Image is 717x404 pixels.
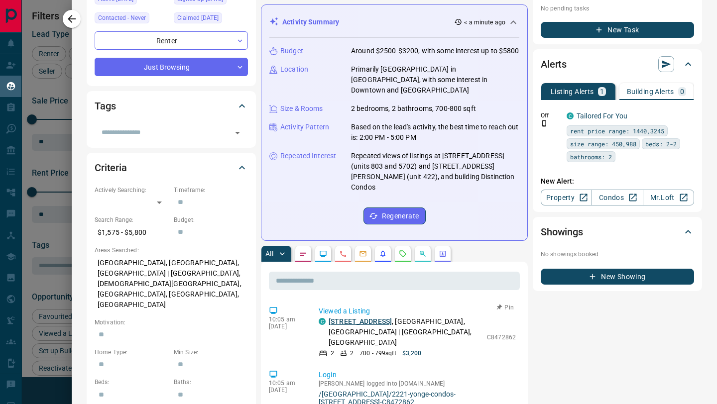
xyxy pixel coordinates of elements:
[95,58,248,76] div: Just Browsing
[319,380,516,387] p: [PERSON_NAME] logged into [DOMAIN_NAME]
[541,1,694,16] p: No pending tasks
[339,250,347,258] svg: Calls
[570,152,612,162] span: bathrooms: 2
[541,190,592,205] a: Property
[95,98,116,114] h2: Tags
[269,387,304,394] p: [DATE]
[643,190,694,205] a: Mr.Loft
[359,250,367,258] svg: Emails
[351,151,519,193] p: Repeated views of listings at [STREET_ADDRESS] (units 803 and 5702) and [STREET_ADDRESS][PERSON_N...
[351,46,519,56] p: Around $2500-$3200, with some interest up to $5800
[95,186,169,195] p: Actively Searching:
[95,94,248,118] div: Tags
[329,316,482,348] p: , [GEOGRAPHIC_DATA], [GEOGRAPHIC_DATA] | [GEOGRAPHIC_DATA], [GEOGRAPHIC_DATA]
[95,255,248,313] p: [GEOGRAPHIC_DATA], [GEOGRAPHIC_DATA], [GEOGRAPHIC_DATA] | [GEOGRAPHIC_DATA], [DEMOGRAPHIC_DATA][G...
[174,378,248,387] p: Baths:
[541,120,548,127] svg: Push Notification Only
[645,139,677,149] span: beds: 2-2
[541,220,694,244] div: Showings
[319,250,327,258] svg: Lead Browsing Activity
[570,139,636,149] span: size range: 450,988
[319,370,516,380] p: Login
[174,186,248,195] p: Timeframe:
[299,250,307,258] svg: Notes
[363,207,426,224] button: Regenerate
[592,190,643,205] a: Condos
[541,22,694,38] button: New Task
[95,224,169,241] p: $1,575 - $5,800
[439,250,447,258] svg: Agent Actions
[541,269,694,285] button: New Showing
[177,13,219,23] span: Claimed [DATE]
[269,316,304,323] p: 10:05 am
[95,246,248,255] p: Areas Searched:
[95,156,248,180] div: Criteria
[351,103,476,114] p: 2 bedrooms, 2 bathrooms, 700-800 sqft
[570,126,664,136] span: rent price range: 1440,3245
[319,306,516,316] p: Viewed a Listing
[98,13,146,23] span: Contacted - Never
[231,126,244,140] button: Open
[541,250,694,259] p: No showings booked
[541,52,694,76] div: Alerts
[280,46,303,56] p: Budget
[567,112,574,119] div: condos.ca
[577,112,627,120] a: Tailored For You
[265,250,273,257] p: All
[399,250,407,258] svg: Requests
[174,215,248,224] p: Budget:
[464,18,505,27] p: < a minute ago
[541,224,583,240] h2: Showings
[280,103,323,114] p: Size & Rooms
[269,13,519,31] div: Activity Summary< a minute ago
[95,318,248,327] p: Motivation:
[379,250,387,258] svg: Listing Alerts
[350,349,354,358] p: 2
[351,64,519,96] p: Primarily [GEOGRAPHIC_DATA] in [GEOGRAPHIC_DATA], with some interest in Downtown and [GEOGRAPHIC_...
[280,64,308,75] p: Location
[600,88,604,95] p: 1
[174,348,248,357] p: Min Size:
[487,333,516,342] p: C8472862
[331,349,334,358] p: 2
[95,31,248,50] div: Renter
[541,111,561,120] p: Off
[280,151,336,161] p: Repeated Interest
[282,17,339,27] p: Activity Summary
[269,380,304,387] p: 10:05 am
[402,349,422,358] p: $3,200
[541,176,694,187] p: New Alert:
[319,318,326,325] div: condos.ca
[174,12,248,26] div: Mon Apr 07 2025
[95,160,127,176] h2: Criteria
[419,250,427,258] svg: Opportunities
[269,323,304,330] p: [DATE]
[351,122,519,143] p: Based on the lead's activity, the best time to reach out is: 2:00 PM - 5:00 PM
[95,348,169,357] p: Home Type:
[359,349,396,358] p: 700 - 799 sqft
[491,303,520,312] button: Pin
[329,317,392,325] a: [STREET_ADDRESS]
[541,56,567,72] h2: Alerts
[95,215,169,224] p: Search Range:
[627,88,674,95] p: Building Alerts
[280,122,329,132] p: Activity Pattern
[680,88,684,95] p: 0
[551,88,594,95] p: Listing Alerts
[95,378,169,387] p: Beds:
